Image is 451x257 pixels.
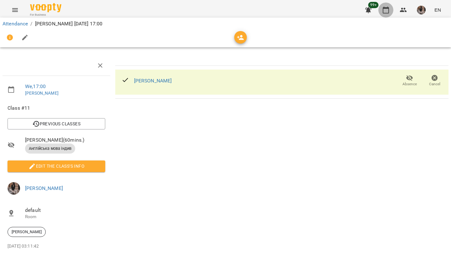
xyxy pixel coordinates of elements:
[432,4,443,16] button: EN
[434,7,441,13] span: EN
[402,81,417,87] span: Absence
[8,118,105,129] button: Previous Classes
[397,72,422,90] button: Absence
[8,227,46,237] div: [PERSON_NAME]
[25,146,75,151] span: Англійська мова індив
[25,214,105,220] p: Room
[25,185,63,191] a: [PERSON_NAME]
[8,243,105,249] p: [DATE] 03:11:42
[368,2,379,8] span: 99+
[8,3,23,18] button: Menu
[8,160,105,172] button: Edit the class's Info
[3,20,448,28] nav: breadcrumb
[134,78,172,84] a: [PERSON_NAME]
[8,104,105,112] span: Class #11
[25,207,105,214] span: default
[8,229,45,235] span: [PERSON_NAME]
[417,6,426,14] img: 7eeb5c2dceb0f540ed985a8fa2922f17.jpg
[35,20,103,28] p: [PERSON_NAME] [DATE] 17:00
[3,21,28,27] a: Attendance
[30,13,61,17] span: For Business
[25,83,46,89] a: We , 17:00
[13,120,100,128] span: Previous Classes
[13,162,100,170] span: Edit the class's Info
[30,3,61,12] img: Voopty Logo
[429,81,440,87] span: Cancel
[25,91,59,96] a: [PERSON_NAME]
[8,182,20,195] img: 7eeb5c2dceb0f540ed985a8fa2922f17.jpg
[30,20,32,28] li: /
[422,72,447,90] button: Cancel
[25,136,105,144] span: [PERSON_NAME] ( 60 mins. )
